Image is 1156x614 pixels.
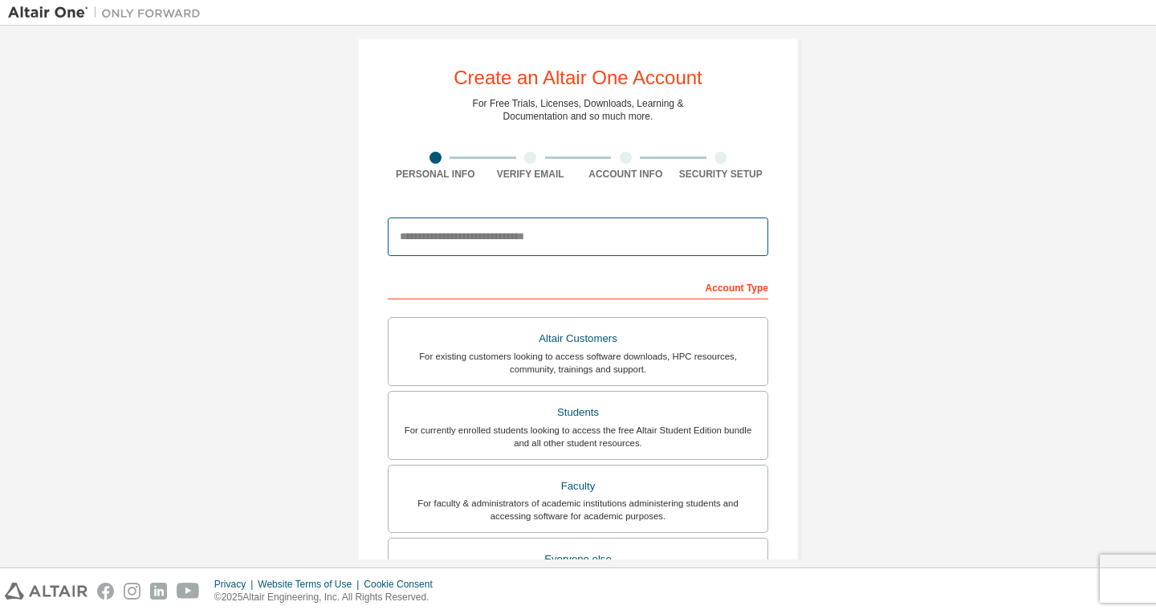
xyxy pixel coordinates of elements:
div: Account Type [388,274,768,299]
div: Verify Email [483,168,579,181]
div: Students [398,401,758,424]
img: Altair One [8,5,209,21]
div: Altair Customers [398,327,758,350]
div: For existing customers looking to access software downloads, HPC resources, community, trainings ... [398,350,758,376]
div: Security Setup [674,168,769,181]
img: altair_logo.svg [5,583,88,600]
p: © 2025 Altair Engineering, Inc. All Rights Reserved. [214,591,442,604]
div: Personal Info [388,168,483,181]
div: Everyone else [398,548,758,571]
img: youtube.svg [177,583,200,600]
div: For Free Trials, Licenses, Downloads, Learning & Documentation and so much more. [473,97,684,123]
div: Account Info [578,168,674,181]
div: Cookie Consent [364,578,442,591]
div: Create an Altair One Account [454,68,702,87]
div: Website Terms of Use [258,578,364,591]
div: Faculty [398,475,758,498]
img: instagram.svg [124,583,140,600]
div: Privacy [214,578,258,591]
img: facebook.svg [97,583,114,600]
div: For currently enrolled students looking to access the free Altair Student Edition bundle and all ... [398,424,758,449]
img: linkedin.svg [150,583,167,600]
div: For faculty & administrators of academic institutions administering students and accessing softwa... [398,497,758,523]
